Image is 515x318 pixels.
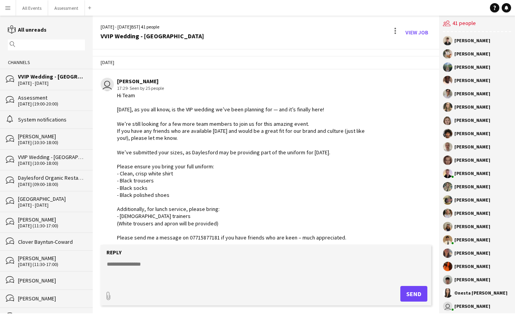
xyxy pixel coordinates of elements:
div: [PERSON_NAME] [454,118,490,123]
div: [PERSON_NAME] [454,184,490,189]
div: [DATE] - [DATE] | 41 people [101,23,204,30]
div: [DATE] (11:30-17:00) [18,262,85,267]
div: [PERSON_NAME] [454,171,490,176]
div: VVIP Wedding - [GEOGRAPHIC_DATA] [101,32,204,39]
div: 41 people [443,16,511,32]
div: [PERSON_NAME] [18,216,85,223]
div: [DATE] - [DATE] [18,202,85,208]
div: 17:29 [117,85,378,92]
div: Assessment [18,94,85,101]
div: [PERSON_NAME] [454,52,490,56]
div: [PERSON_NAME] [454,211,490,216]
div: [PERSON_NAME] [454,198,490,202]
button: Assessment [48,0,85,16]
div: Hi Team [DATE], as you all know, is the VIP wedding we’ve been planning for — and it’s finally he... [117,92,378,255]
div: [PERSON_NAME] [454,264,490,269]
div: [PERSON_NAME] [18,133,85,140]
div: System notifications [18,116,85,123]
div: VVIP Wedding - [GEOGRAPHIC_DATA] - set up [18,154,85,161]
div: [PERSON_NAME] [454,238,490,242]
span: · Seen by 25 people [128,85,164,91]
div: [PERSON_NAME] [454,277,490,282]
div: [PERSON_NAME] [18,255,85,262]
div: [PERSON_NAME] [454,131,490,136]
a: View Job [402,26,431,39]
div: Onesta [PERSON_NAME] [454,291,508,295]
div: [PERSON_NAME] [454,158,490,163]
div: [PERSON_NAME] [454,251,490,255]
div: [DATE] [93,56,439,69]
div: [DATE] - [DATE] [18,80,85,86]
div: [PERSON_NAME] [454,78,490,83]
div: [PERSON_NAME] [454,65,490,70]
a: All unreads [8,26,47,33]
div: [DATE] (11:30-17:00) [18,223,85,229]
button: Send [400,286,427,302]
div: [PERSON_NAME] [454,145,490,149]
div: [PERSON_NAME] [454,105,490,109]
div: [PERSON_NAME] [117,78,378,85]
div: [PERSON_NAME] [454,38,490,43]
div: [PERSON_NAME] [454,304,490,309]
div: [DATE] (10:30-18:00) [18,140,85,145]
div: [DATE] (09:00-18:00) [18,182,85,187]
div: VVIP Wedding - [GEOGRAPHIC_DATA] [18,73,85,80]
div: [PERSON_NAME] [18,295,85,302]
div: [PERSON_NAME] [454,91,490,96]
div: [GEOGRAPHIC_DATA] [18,195,85,202]
div: Clover Bayntun-Coward [18,238,85,245]
span: BST [131,24,139,30]
button: All Events [16,0,48,16]
div: [PERSON_NAME] [454,224,490,229]
div: [DATE] (10:00-18:00) [18,161,85,166]
div: [PERSON_NAME] [18,277,85,284]
div: Daylesford Organic Restaurant [18,174,85,181]
label: Reply [106,249,122,256]
div: [DATE] (19:00-20:00) [18,101,85,107]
